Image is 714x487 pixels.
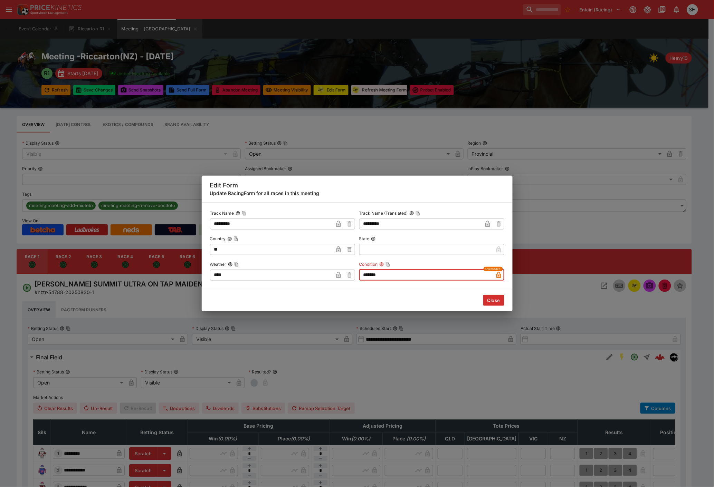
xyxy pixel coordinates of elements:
p: Track Name [210,210,234,216]
button: Track Name (Translated)Copy To Clipboard [409,211,414,216]
button: Copy To Clipboard [234,262,239,267]
button: Copy To Clipboard [385,262,390,267]
button: Copy To Clipboard [242,211,247,216]
button: Track NameCopy To Clipboard [236,211,240,216]
button: Copy To Clipboard [416,211,420,216]
h6: Update RacingForm for all races in this meeting [210,189,504,197]
p: Track Name (Translated) [359,210,408,216]
span: Overridden [486,267,501,271]
h5: Edit Form [210,181,504,189]
p: Condition [359,261,378,267]
button: ConditionCopy To Clipboard [379,262,384,267]
button: WeatherCopy To Clipboard [228,262,233,267]
p: Weather [210,261,227,267]
p: Country [210,236,226,242]
p: State [359,236,370,242]
button: CountryCopy To Clipboard [227,236,232,241]
button: State [371,236,376,241]
button: Close [483,295,504,306]
button: Copy To Clipboard [234,236,238,241]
